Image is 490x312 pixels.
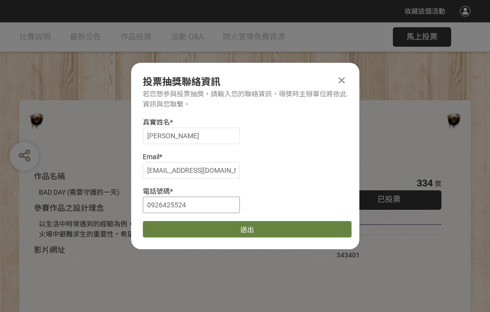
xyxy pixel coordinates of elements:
button: 送出 [143,221,352,238]
button: 馬上投票 [393,27,451,47]
a: 最新公告 [70,22,101,52]
a: 比賽說明 [19,22,51,52]
span: 比賽說明 [19,32,51,41]
span: 票 [435,180,441,188]
span: 已投票 [377,195,401,204]
span: 收藏這個活動 [405,7,445,15]
span: 活動 Q&A [171,32,203,41]
span: 作品投票 [120,32,152,41]
div: 投票抽獎聯絡資訊 [143,74,348,89]
span: 馬上投票 [406,32,438,41]
span: 電話號碼 [143,187,170,195]
span: 真實姓名 [143,118,170,126]
a: 作品投票 [120,22,152,52]
span: 最新公告 [70,32,101,41]
span: 影片網址 [34,245,65,255]
span: 防火宣導免費資源 [223,32,285,41]
div: 若您想參與投票抽獎，請輸入您的聯絡資訊，得獎時主辦單位將依此資訊與您聯繫。 [143,89,348,110]
a: 防火宣導免費資源 [223,22,285,52]
iframe: Facebook Share [362,240,411,250]
a: 活動 Q&A [171,22,203,52]
div: 以生活中時常遇到的經驗為例，透過對比的方式宣傳住宅用火災警報器、家庭逃生計畫及火場中避難求生的重要性，希望透過趣味的短影音讓更多人認識到更多的防火觀念。 [39,219,307,239]
span: Email [143,153,159,161]
div: BAD DAY (需要守護的一天) [39,187,307,198]
span: 334 [417,177,433,189]
span: 參賽作品之設計理念 [34,203,104,213]
span: 作品名稱 [34,172,65,181]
